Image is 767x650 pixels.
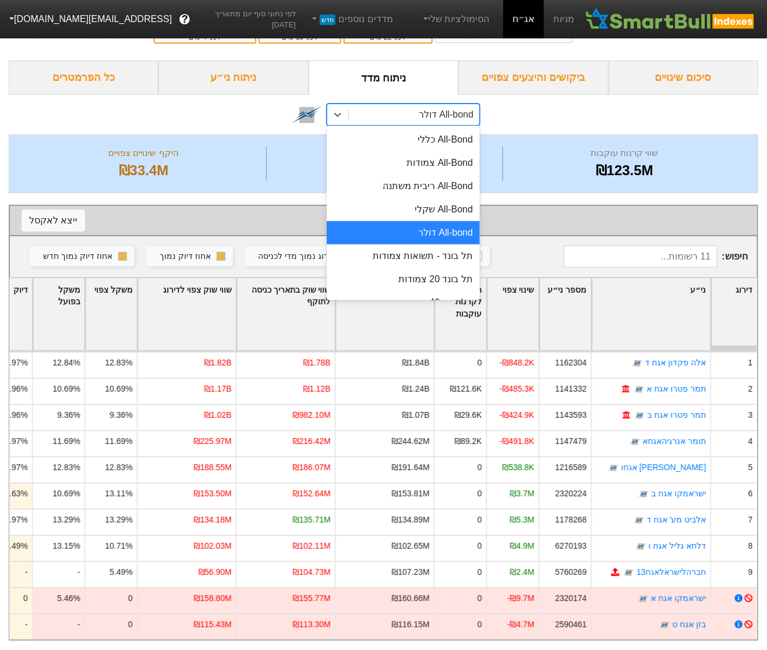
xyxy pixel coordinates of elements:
[540,278,591,350] div: Toggle SortBy
[293,461,331,474] div: ₪186.07M
[292,100,322,130] img: tase link
[245,246,357,267] button: דירוג נמוך מדי לכניסה
[506,147,743,160] div: שווי קרנות עוקבות
[327,128,480,151] div: All-Bond כללי
[416,8,494,31] a: הסימולציות שלי
[24,147,263,160] div: היקף שינויים צפויים
[647,384,706,393] a: תמר פטרו אגח א
[105,357,133,369] div: 12.83%
[638,593,649,605] img: tase link
[86,278,137,350] div: Toggle SortBy
[392,461,430,474] div: ₪191.64M
[507,619,535,631] div: -₪4.7M
[592,278,711,350] div: Toggle SortBy
[105,540,133,552] div: 10.71%
[1,357,28,369] div: 99.97%
[556,461,587,474] div: 1216589
[30,246,135,267] button: אחוז דיוק נמוך חדש
[392,514,430,526] div: ₪134.89M
[160,250,211,263] div: אחוז דיוק נמוך
[22,212,745,229] div: שינוי צפוי לפי נייר ערך
[608,462,620,474] img: tase link
[392,619,430,631] div: ₪116.15M
[293,514,331,526] div: ₪135.71M
[58,592,80,605] div: 5.46%
[621,463,706,472] a: [PERSON_NAME] אגחו
[204,409,232,421] div: ₪1.02B
[309,61,458,95] div: ניתוח מדד
[105,488,133,500] div: 13.11%
[564,246,748,268] span: חיפוש :
[500,383,535,395] div: -₪485.3K
[510,566,535,578] div: ₪2.4M
[652,489,706,498] a: ישראמקו אגח ב
[23,592,28,605] div: 0
[320,15,335,25] span: חדש
[327,198,480,221] div: All-Bond שקלי
[634,410,646,421] img: tase link
[392,435,430,447] div: ₪244.62M
[419,108,473,122] div: All-bond דולר
[564,246,717,268] input: 11 רשומות...
[1,461,28,474] div: 99.97%
[630,436,641,447] img: tase link
[556,435,587,447] div: 1147479
[53,488,80,500] div: 10.69%
[478,619,482,631] div: 0
[293,566,331,578] div: ₪104.73M
[609,61,758,95] div: סיכום שינויים
[392,540,430,552] div: ₪102.65M
[146,246,233,267] button: אחוז דיוק נמוך
[643,436,706,446] a: תומר אנרגיהאגחא
[327,221,480,244] div: All-bond דולר
[194,592,232,605] div: ₪158.80M
[204,357,232,369] div: ₪1.82B
[327,151,480,175] div: All-Bond צמודות
[293,592,331,605] div: ₪155.77M
[194,514,232,526] div: ₪134.18M
[110,409,133,421] div: 9.36%
[478,514,482,526] div: 0
[336,278,434,350] div: Toggle SortBy
[635,541,647,552] img: tase link
[748,566,753,578] div: 9
[623,567,635,578] img: tase link
[634,514,645,526] img: tase link
[487,278,539,350] div: Toggle SortBy
[182,12,188,27] span: ?
[478,357,482,369] div: 0
[556,619,587,631] div: 2590461
[748,409,753,421] div: 3
[500,435,535,447] div: -₪491.8K
[647,515,706,524] a: אלביט מע' אגח ד
[199,566,232,578] div: ₪56.90M
[293,540,331,552] div: ₪102.11M
[194,435,232,447] div: ₪225.97M
[327,244,480,268] div: תל בונד - תשואות צמודות
[128,619,133,631] div: 0
[556,409,587,421] div: 1143593
[392,592,430,605] div: ₪160.66M
[435,278,486,350] div: Toggle SortBy
[58,409,80,421] div: 9.36%
[305,8,398,31] a: מדדים נוספיםחדש
[637,567,706,577] a: חברהלישראלאגח13
[748,357,753,369] div: 1
[458,61,608,95] div: ביקושים והיצעים צפויים
[748,488,753,500] div: 6
[510,488,535,500] div: ₪3.7M
[402,383,430,395] div: ₪1.24B
[556,540,587,552] div: 6270193
[105,383,133,395] div: 10.69%
[53,357,80,369] div: 12.84%
[748,540,753,552] div: 8
[1,435,28,447] div: 99.97%
[293,435,331,447] div: ₪216.42M
[510,514,535,526] div: ₪5.3M
[632,357,644,369] img: tase link
[270,160,500,181] div: 9
[748,435,753,447] div: 4
[204,383,232,395] div: ₪1.17B
[293,619,331,631] div: ₪113.30M
[478,461,482,474] div: 0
